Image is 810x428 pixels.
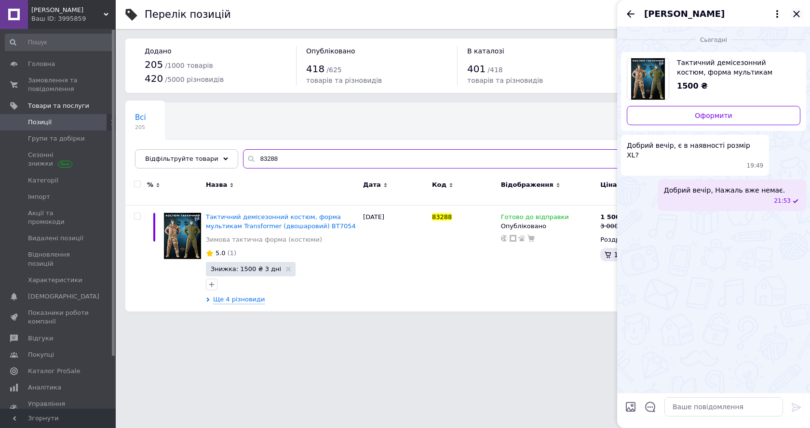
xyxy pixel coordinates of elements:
[28,350,54,359] span: Покупці
[600,213,627,221] div: ₴
[644,401,657,413] button: Відкрити шаблони відповідей
[621,35,806,44] div: 12.10.2025
[145,10,231,20] div: Перелік позицій
[28,118,52,127] span: Позиції
[28,234,83,243] span: Видалені позиції
[206,235,322,244] a: Зимова тактична форма (костюми)
[774,197,791,205] span: 21:53 12.10.2025
[501,213,569,223] span: Готово до відправки
[747,162,764,170] span: 19:49 12.10.2025
[644,8,783,20] button: [PERSON_NAME]
[145,73,163,84] span: 420
[361,206,430,311] div: [DATE]
[28,367,80,376] span: Каталог ProSale
[677,81,708,91] span: 1500 ₴
[306,77,382,84] span: товарів та різновидів
[28,60,55,68] span: Головна
[600,213,620,220] b: 1 500
[600,235,668,244] div: Роздріб
[696,36,731,44] span: Сьогодні
[631,58,664,100] img: 6449756933_w100_h100_takticheskij-demisezonnyj-kostyum.jpg
[487,66,502,74] span: / 418
[306,63,324,75] span: 418
[28,292,99,301] span: [DEMOGRAPHIC_DATA]
[432,181,446,189] span: Код
[614,251,645,259] span: 1%, 15 ₴
[28,383,61,392] span: Аналітика
[467,63,486,75] span: 401
[145,155,218,162] span: Відфільтруйте товари
[28,209,89,226] span: Акції та промокоди
[5,34,114,51] input: Пошук
[135,124,146,131] span: 205
[467,47,504,55] span: В каталозі
[206,213,356,229] a: Тактичний демісезонний костюм, форма мультикам Transformer (двошаровий) ВТ7054
[28,102,89,110] span: Товари та послуги
[28,309,89,326] span: Показники роботи компанії
[165,76,224,83] span: / 5000 різновидів
[791,8,802,20] button: Закрити
[627,141,763,160] span: Добрий вечір, є в наявності розмір XL?
[213,295,265,304] span: Ще 4 різновиди
[432,213,452,220] span: 83288
[363,181,381,189] span: Дата
[28,334,53,343] span: Відгуки
[31,6,104,14] span: YUKI
[501,181,553,189] span: Відображення
[145,47,171,55] span: Додано
[147,181,153,189] span: %
[164,213,201,259] img: Тактический демисезонный костюм, форма мультикам Transformer (двухслойный) ВТ7054
[206,181,227,189] span: Назва
[228,249,236,257] span: (1)
[145,59,163,70] span: 205
[211,266,281,272] span: Знижка: 1500 ₴ 3 дні
[28,276,82,285] span: Характеристики
[627,58,800,100] a: Переглянути товар
[216,249,226,257] span: 5.0
[306,47,355,55] span: Опубліковано
[644,8,725,20] span: [PERSON_NAME]
[600,181,617,189] span: Ціна
[28,134,85,143] span: Групи та добірки
[243,149,791,169] input: Пошук по назві позиції, артикулу і пошуковим запитам
[677,58,793,77] span: Тактичний демісезонний костюм, форма мультикам Transformer (двошаровий) ВТ7054
[165,62,213,69] span: / 1000 товарів
[135,113,146,122] span: Всі
[600,222,627,231] div: 3 000 ₴
[31,14,116,23] div: Ваш ID: 3995859
[28,76,89,93] span: Замовлення та повідомлення
[28,250,89,268] span: Відновлення позицій
[28,400,89,417] span: Управління сайтом
[326,66,341,74] span: / 625
[501,222,596,231] div: Опубліковано
[28,151,89,168] span: Сезонні знижки
[627,106,800,125] a: Оформити
[28,176,58,185] span: Категорії
[625,8,636,20] button: Назад
[664,185,785,195] span: Добрий вечір, Нажаль вже немає.
[467,77,543,84] span: товарів та різновидів
[28,193,50,201] span: Імпорт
